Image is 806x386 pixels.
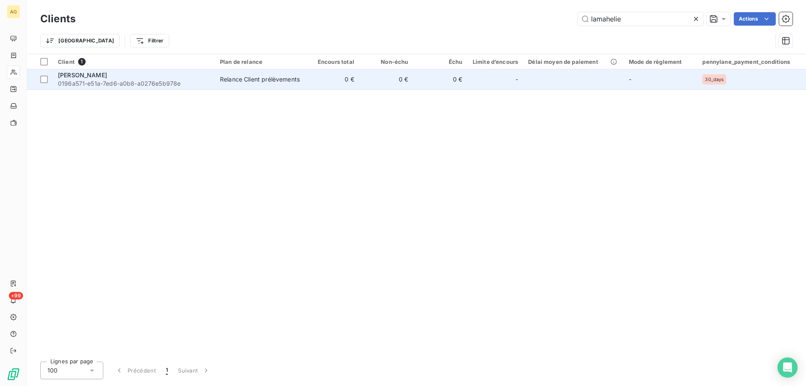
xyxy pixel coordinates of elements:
div: Non-échu [364,58,408,65]
div: AG [7,5,20,18]
span: 100 [47,366,58,375]
input: Rechercher [578,12,704,26]
button: 1 [161,362,173,379]
button: [GEOGRAPHIC_DATA] [40,34,120,47]
div: Encours total [310,58,354,65]
td: 0 € [305,69,359,89]
div: Open Intercom Messenger [777,357,798,378]
span: +99 [9,292,23,299]
span: Client [58,58,75,65]
span: - [516,75,518,84]
h3: Clients [40,11,76,26]
span: - [629,76,631,83]
td: 0 € [413,69,467,89]
span: [PERSON_NAME] [58,71,107,79]
img: Logo LeanPay [7,368,20,381]
span: 0196a571-e51a-7ed6-a0b8-a0276e5b978e [58,79,210,88]
button: Précédent [110,362,161,379]
div: Délai moyen de paiement [528,58,619,65]
button: Actions [734,12,776,26]
div: Mode de règlement [629,58,692,65]
button: Filtrer [130,34,169,47]
span: 1 [78,58,86,66]
td: 0 € [359,69,413,89]
div: Échu [418,58,462,65]
span: 1 [166,366,168,375]
button: Suivant [173,362,215,379]
div: Plan de relance [220,58,300,65]
div: Limite d’encours [472,58,518,65]
div: pennylane_payment_conditions [702,58,801,65]
div: Relance Client prélèvements [220,75,300,84]
span: 30_days [705,77,724,82]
